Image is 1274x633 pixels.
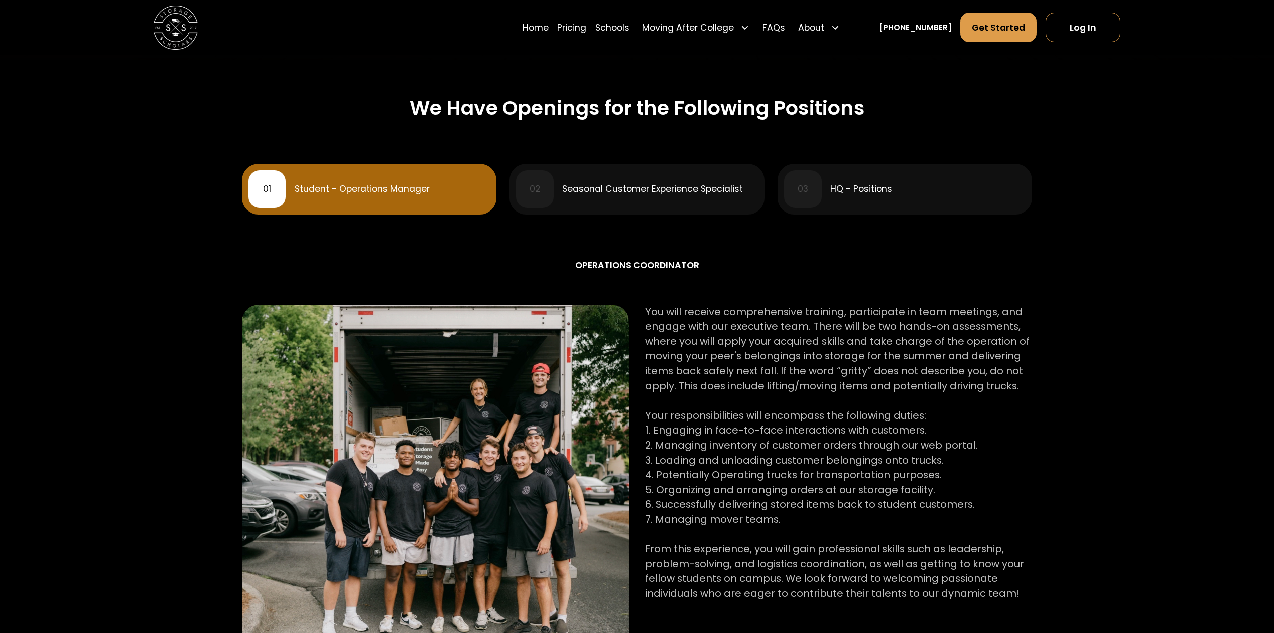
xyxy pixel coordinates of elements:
div: About [794,12,844,43]
div: Moving After College [638,12,753,43]
a: Schools [595,12,629,43]
div: HQ - Positions [830,185,892,194]
a: Pricing [557,12,586,43]
a: Get Started [960,13,1037,42]
div: About [798,21,824,34]
a: home [154,6,198,50]
div: Seasonal Customer Experience Specialist [562,185,743,194]
div: 02 [530,185,540,194]
h2: We Have Openings for the Following Positions [410,96,865,120]
div: Student - Operations Manager [295,185,430,194]
img: Storage Scholars main logo [154,6,198,50]
div: Operations Coordinator [242,259,1033,272]
a: Home [523,12,549,43]
p: You will receive comprehensive training, participate in team meetings, and engage with our execut... [645,305,1033,601]
div: 01 [263,185,271,194]
a: [PHONE_NUMBER] [879,22,952,33]
div: 03 [798,185,808,194]
div: Moving After College [642,21,734,34]
a: Log In [1046,13,1120,42]
a: FAQs [762,12,785,43]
